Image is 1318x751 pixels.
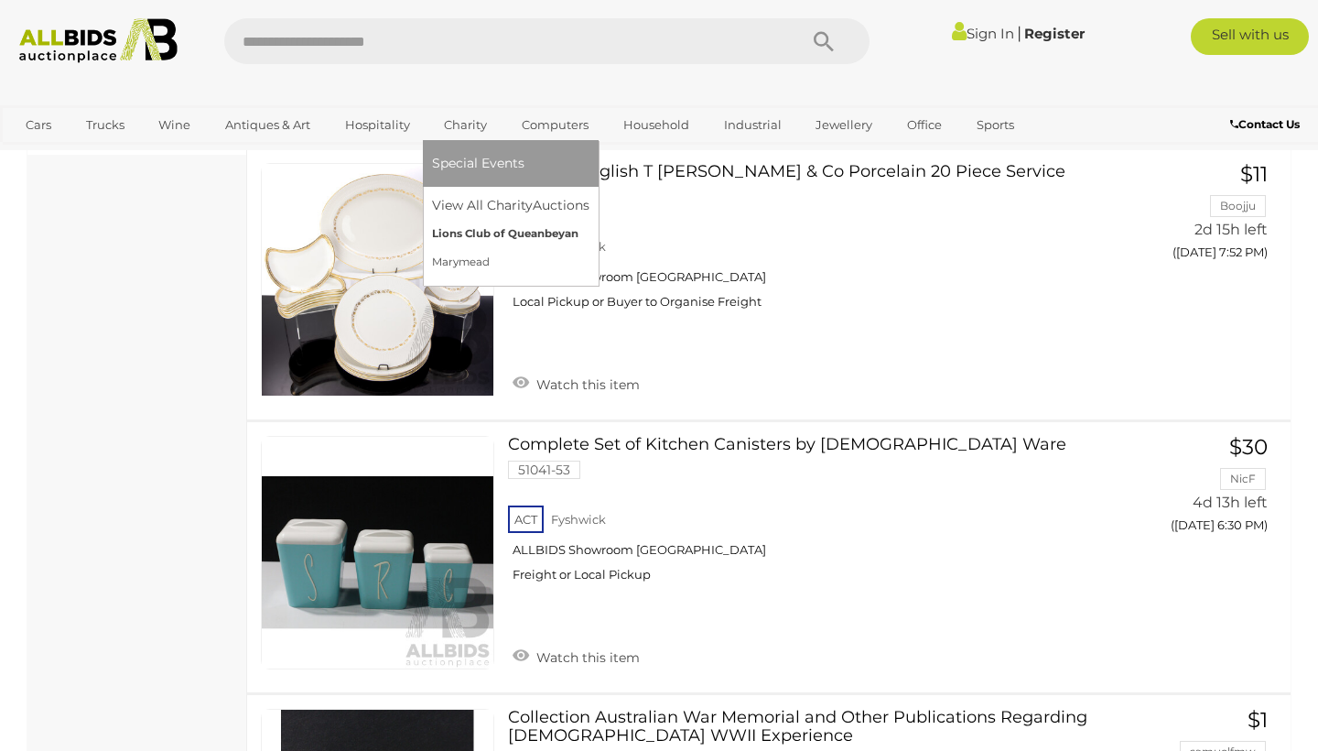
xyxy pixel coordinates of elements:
[1240,161,1268,187] span: $11
[611,110,701,140] a: Household
[712,110,794,140] a: Industrial
[508,642,644,669] a: Watch this item
[1024,25,1085,42] a: Register
[532,376,640,393] span: Watch this item
[1229,434,1268,460] span: $30
[522,436,1103,596] a: Complete Set of Kitchen Canisters by [DEMOGRAPHIC_DATA] Ware 51041-53 ACT Fyshwick ALLBIDS Showro...
[510,110,600,140] a: Computers
[804,110,884,140] a: Jewellery
[895,110,954,140] a: Office
[1191,18,1309,55] a: Sell with us
[778,18,870,64] button: Search
[213,110,322,140] a: Antiques & Art
[1248,707,1268,733] span: $1
[1230,117,1300,131] b: Contact Us
[965,110,1026,140] a: Sports
[508,369,644,397] a: Watch this item
[1017,23,1021,43] span: |
[522,163,1103,323] a: Vintage English T [PERSON_NAME] & Co Porcelain 20 Piece Service 51041-33 ACT Fyshwick ALLBIDS Sho...
[1130,163,1272,270] a: $11 Boojju 2d 15h left ([DATE] 7:52 PM)
[1230,114,1304,135] a: Contact Us
[432,110,499,140] a: Charity
[10,18,188,63] img: Allbids.com.au
[333,110,422,140] a: Hospitality
[14,140,167,170] a: [GEOGRAPHIC_DATA]
[532,649,640,666] span: Watch this item
[146,110,202,140] a: Wine
[14,110,63,140] a: Cars
[74,110,136,140] a: Trucks
[952,25,1014,42] a: Sign In
[1130,436,1272,543] a: $30 NicF 4d 13h left ([DATE] 6:30 PM)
